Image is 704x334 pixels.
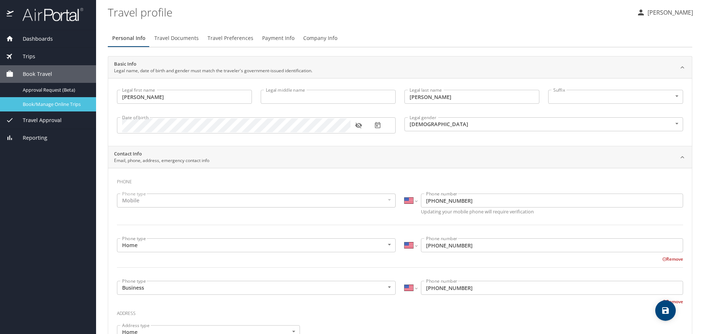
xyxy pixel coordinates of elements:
[421,209,683,214] p: Updating your mobile phone will require verification
[117,174,683,186] h3: Phone
[108,78,692,146] div: Basic InfoLegal name, date of birth and gender must match the traveler's government-issued identi...
[404,117,683,131] div: [DEMOGRAPHIC_DATA]
[114,60,312,68] h2: Basic Info
[262,34,294,43] span: Payment Info
[662,256,683,262] button: Remove
[23,87,87,93] span: Approval Request (Beta)
[208,34,253,43] span: Travel Preferences
[23,101,87,108] span: Book/Manage Online Trips
[645,8,693,17] p: [PERSON_NAME]
[117,281,396,295] div: Business
[154,34,199,43] span: Travel Documents
[662,298,683,305] button: Remove
[108,1,631,23] h1: Travel profile
[114,150,209,158] h2: Contact Info
[117,238,396,252] div: Home
[14,35,53,43] span: Dashboards
[108,146,692,168] div: Contact InfoEmail, phone, address, emergency contact info
[655,300,676,321] button: save
[14,70,52,78] span: Book Travel
[14,134,47,142] span: Reporting
[114,67,312,74] p: Legal name, date of birth and gender must match the traveler's government-issued identification.
[108,56,692,78] div: Basic InfoLegal name, date of birth and gender must match the traveler's government-issued identi...
[117,194,396,208] div: Mobile
[14,52,35,60] span: Trips
[117,305,683,318] h3: Address
[112,34,146,43] span: Personal Info
[303,34,337,43] span: Company Info
[108,29,692,47] div: Profile
[634,6,696,19] button: [PERSON_NAME]
[14,116,62,124] span: Travel Approval
[548,90,683,104] div: ​
[7,7,14,22] img: icon-airportal.png
[114,157,209,164] p: Email, phone, address, emergency contact info
[14,7,83,22] img: airportal-logo.png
